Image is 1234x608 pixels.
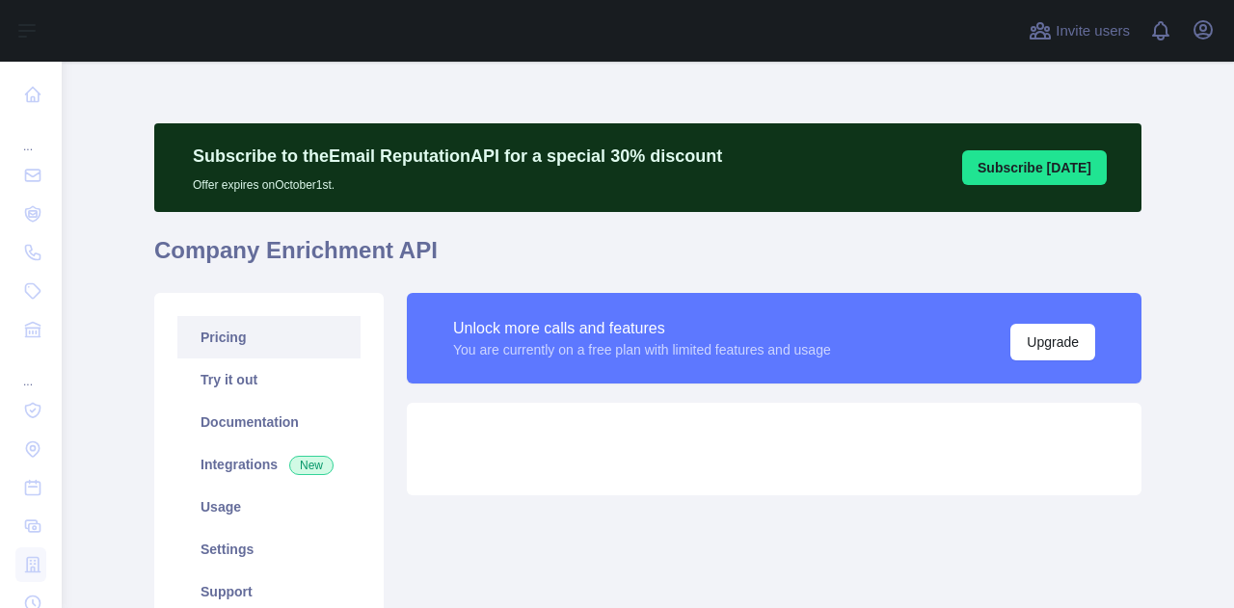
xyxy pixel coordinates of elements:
[1010,324,1095,360] button: Upgrade
[177,528,361,570] a: Settings
[289,456,334,475] span: New
[177,316,361,358] a: Pricing
[962,150,1107,185] button: Subscribe [DATE]
[193,143,722,170] p: Subscribe to the Email Reputation API for a special 30 % discount
[1056,20,1130,42] span: Invite users
[177,486,361,528] a: Usage
[1025,15,1134,46] button: Invite users
[177,443,361,486] a: Integrations New
[193,170,722,193] p: Offer expires on October 1st.
[154,235,1141,281] h1: Company Enrichment API
[177,401,361,443] a: Documentation
[177,358,361,401] a: Try it out
[15,116,46,154] div: ...
[453,340,831,359] div: You are currently on a free plan with limited features and usage
[15,351,46,389] div: ...
[453,317,831,340] div: Unlock more calls and features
